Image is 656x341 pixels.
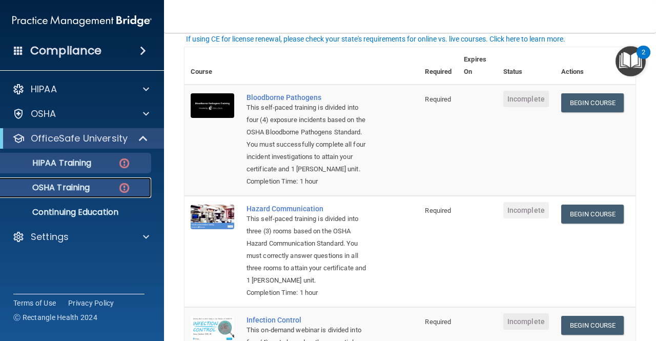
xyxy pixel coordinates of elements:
a: Settings [12,231,149,243]
img: danger-circle.6113f641.png [118,157,131,170]
div: Completion Time: 1 hour [247,287,367,299]
p: OSHA [31,108,56,120]
span: Required [425,318,451,326]
div: If using CE for license renewal, please check your state's requirements for online vs. live cours... [186,35,565,43]
a: Bloodborne Pathogens [247,93,367,102]
div: 2 [642,52,645,66]
span: Incomplete [503,313,549,330]
a: Begin Course [561,316,624,335]
span: Required [425,95,451,103]
th: Actions [555,47,635,85]
a: Begin Course [561,205,624,224]
th: Expires On [458,47,497,85]
h4: Compliance [30,44,101,58]
p: HIPAA [31,83,57,95]
p: OfficeSafe University [31,132,128,145]
th: Status [497,47,555,85]
th: Required [419,47,458,85]
a: OfficeSafe University [12,132,149,145]
span: Required [425,207,451,214]
div: This self-paced training is divided into three (3) rooms based on the OSHA Hazard Communication S... [247,213,367,287]
span: Ⓒ Rectangle Health 2024 [13,312,97,323]
button: If using CE for license renewal, please check your state's requirements for online vs. live cours... [184,34,567,44]
a: Privacy Policy [68,298,114,308]
p: HIPAA Training [7,158,91,168]
a: Infection Control [247,316,367,324]
button: Open Resource Center, 2 new notifications [616,46,646,76]
a: Terms of Use [13,298,56,308]
a: HIPAA [12,83,149,95]
th: Course [184,47,240,85]
a: OSHA [12,108,149,120]
span: Incomplete [503,202,549,218]
p: Continuing Education [7,207,147,217]
div: This self-paced training is divided into four (4) exposure incidents based on the OSHA Bloodborne... [247,102,367,175]
img: PMB logo [12,11,152,31]
p: OSHA Training [7,183,90,193]
a: Hazard Communication [247,205,367,213]
img: danger-circle.6113f641.png [118,182,131,194]
a: Begin Course [561,93,624,112]
div: Completion Time: 1 hour [247,175,367,188]
p: Settings [31,231,69,243]
span: Incomplete [503,91,549,107]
